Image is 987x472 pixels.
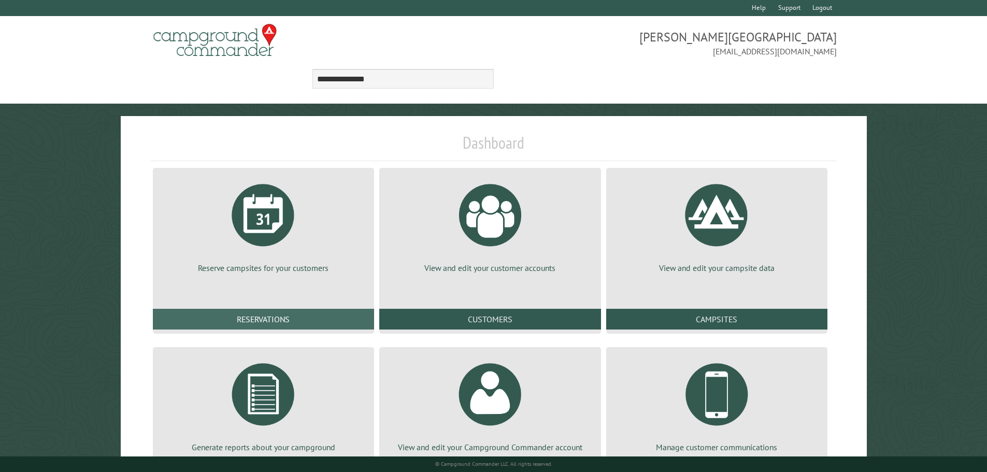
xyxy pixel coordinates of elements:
[150,20,280,61] img: Campground Commander
[392,176,588,274] a: View and edit your customer accounts
[392,441,588,453] p: View and edit your Campground Commander account
[165,176,362,274] a: Reserve campsites for your customers
[619,176,815,274] a: View and edit your campsite data
[150,133,837,161] h1: Dashboard
[153,309,374,330] a: Reservations
[165,441,362,453] p: Generate reports about your campground
[392,355,588,453] a: View and edit your Campground Commander account
[606,309,827,330] a: Campsites
[379,309,600,330] a: Customers
[619,355,815,453] a: Manage customer communications
[165,262,362,274] p: Reserve campsites for your customers
[392,262,588,274] p: View and edit your customer accounts
[619,441,815,453] p: Manage customer communications
[494,28,837,58] span: [PERSON_NAME][GEOGRAPHIC_DATA] [EMAIL_ADDRESS][DOMAIN_NAME]
[435,461,552,467] small: © Campground Commander LLC. All rights reserved.
[619,262,815,274] p: View and edit your campsite data
[165,355,362,453] a: Generate reports about your campground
